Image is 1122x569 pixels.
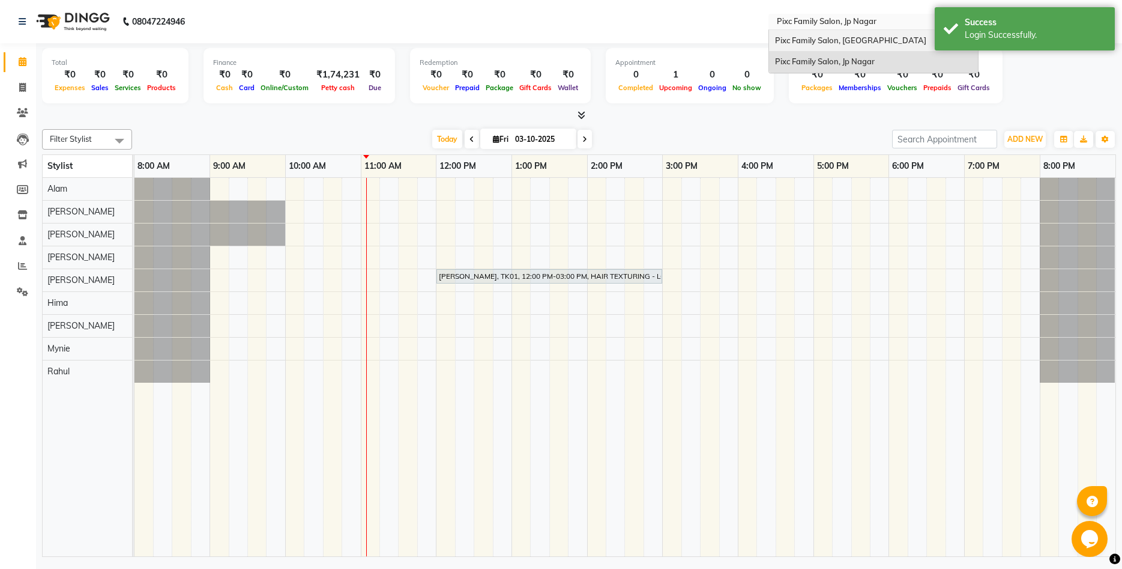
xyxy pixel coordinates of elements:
span: No show [729,84,764,92]
div: Total [52,58,179,68]
span: [PERSON_NAME] [47,206,115,217]
div: Redemption [420,58,581,68]
span: Petty cash [318,84,358,92]
div: Success [965,16,1106,29]
span: [PERSON_NAME] [47,320,115,331]
div: ₹0 [452,68,483,82]
span: Online/Custom [258,84,312,92]
a: 6:00 PM [889,157,927,175]
div: ₹0 [836,68,884,82]
a: 4:00 PM [738,157,776,175]
div: ₹0 [236,68,258,82]
span: Hima [47,297,68,308]
div: 0 [615,68,656,82]
div: Appointment [615,58,764,68]
a: 9:00 AM [210,157,249,175]
a: 7:00 PM [965,157,1003,175]
span: [PERSON_NAME] [47,229,115,240]
div: ₹0 [798,68,836,82]
iframe: chat widget [1072,521,1110,557]
a: 2:00 PM [588,157,626,175]
a: 8:00 AM [134,157,173,175]
div: ₹0 [920,68,955,82]
div: 1 [656,68,695,82]
span: Prepaid [452,84,483,92]
div: ₹0 [258,68,312,82]
div: [PERSON_NAME], TK01, 12:00 PM-03:00 PM, HAIR TEXTURING - LOREAL SMOOTHENING / STRAIGHTENING (L) [438,271,661,282]
span: Ongoing [695,84,729,92]
div: ₹0 [516,68,555,82]
span: Prepaids [920,84,955,92]
span: Sales [88,84,112,92]
span: Due [366,84,384,92]
span: Mynie [47,343,70,354]
span: Rahul [47,366,70,377]
div: ₹0 [884,68,920,82]
span: Completed [615,84,656,92]
a: 3:00 PM [663,157,701,175]
a: 5:00 PM [814,157,852,175]
span: Today [432,130,462,148]
span: Services [112,84,144,92]
div: 0 [729,68,764,82]
span: Filter Stylist [50,134,92,144]
div: ₹0 [555,68,581,82]
span: Gift Cards [516,84,555,92]
a: 12:00 PM [436,157,479,175]
ng-dropdown-panel: Options list [768,29,979,73]
span: Stylist [47,160,73,171]
span: Packages [798,84,836,92]
div: ₹0 [144,68,179,82]
span: Cash [213,84,236,92]
a: 8:00 PM [1040,157,1078,175]
a: 10:00 AM [286,157,329,175]
span: Pixc Family Salon, [GEOGRAPHIC_DATA] [775,35,926,45]
button: ADD NEW [1004,131,1046,148]
span: Gift Cards [955,84,993,92]
img: logo [31,5,113,38]
span: Alam [47,183,67,194]
span: Fri [490,135,511,144]
span: Vouchers [884,84,920,92]
span: Card [236,84,258,92]
span: [PERSON_NAME] [47,275,115,285]
span: Pixc Family Salon, Jp Nagar [775,56,875,66]
span: Memberships [836,84,884,92]
div: ₹0 [213,68,236,82]
input: Search Appointment [892,130,997,148]
div: ₹0 [364,68,385,82]
b: 08047224946 [132,5,185,38]
span: ADD NEW [1007,135,1043,144]
span: Wallet [555,84,581,92]
span: Package [483,84,516,92]
span: Expenses [52,84,88,92]
span: Voucher [420,84,452,92]
div: ₹0 [52,68,88,82]
a: 11:00 AM [361,157,405,175]
div: ₹0 [483,68,516,82]
input: 2025-10-03 [511,130,572,148]
div: Login Successfully. [965,29,1106,41]
div: ₹0 [88,68,112,82]
div: ₹0 [420,68,452,82]
a: 1:00 PM [512,157,550,175]
div: Finance [213,58,385,68]
div: 0 [695,68,729,82]
span: [PERSON_NAME] [47,252,115,263]
div: ₹1,74,231 [312,68,364,82]
span: Products [144,84,179,92]
span: Upcoming [656,84,695,92]
div: ₹0 [112,68,144,82]
div: ₹0 [955,68,993,82]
